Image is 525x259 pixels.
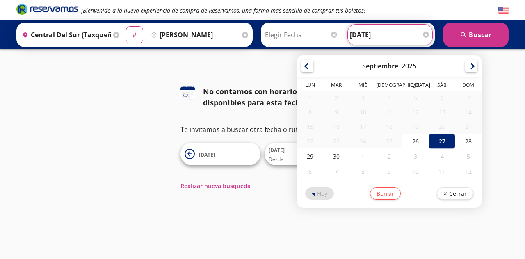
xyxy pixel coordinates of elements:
[350,164,376,179] div: 08-Oct-25
[297,119,323,134] div: 15-Sep-25
[376,119,402,134] div: 18-Sep-25
[455,82,482,91] th: Domingo
[324,149,350,164] div: 30-Sep-25
[403,105,429,119] div: 12-Sep-25
[443,23,509,47] button: Buscar
[324,164,350,179] div: 07-Oct-25
[350,134,376,148] div: 24-Sep-25
[297,91,323,105] div: 01-Sep-25
[429,119,455,134] div: 20-Sep-25
[297,149,323,164] div: 29-Sep-25
[180,143,260,165] button: [DATE]
[429,105,455,119] div: 13-Sep-25
[370,187,401,200] button: Borrar
[376,149,402,164] div: 02-Oct-25
[403,91,429,105] div: 05-Sep-25
[429,164,455,179] div: 11-Oct-25
[455,134,482,149] div: 28-Sep-25
[324,134,350,148] div: 23-Sep-25
[455,149,482,164] div: 05-Oct-25
[350,149,376,164] div: 01-Oct-25
[265,143,345,165] button: [DATE]Desde:$285MXN
[324,119,350,134] div: 16-Sep-25
[376,82,402,91] th: Jueves
[350,91,376,105] div: 03-Sep-25
[297,164,323,179] div: 06-Oct-25
[16,3,78,18] a: Brand Logo
[297,134,323,148] div: 22-Sep-25
[403,134,429,149] div: 26-Sep-25
[403,82,429,91] th: Viernes
[180,182,251,190] button: Realizar nueva búsqueda
[324,82,350,91] th: Martes
[437,187,473,200] button: Cerrar
[455,119,482,134] div: 21-Sep-25
[350,105,376,119] div: 10-Sep-25
[498,5,509,16] button: English
[403,119,429,134] div: 19-Sep-25
[350,119,376,134] div: 17-Sep-25
[203,86,345,108] div: No contamos con horarios disponibles para esta fecha
[403,149,429,164] div: 03-Oct-25
[148,25,240,45] input: Buscar Destino
[297,82,323,91] th: Lunes
[324,105,350,119] div: 09-Sep-25
[297,105,323,119] div: 08-Sep-25
[429,134,455,149] div: 27-Sep-25
[376,91,402,105] div: 04-Sep-25
[429,149,455,164] div: 04-Oct-25
[81,7,365,14] em: ¡Bienvenido a la nueva experiencia de compra de Reservamos, una forma más sencilla de comprar tus...
[402,61,416,70] div: 2025
[376,164,402,179] div: 09-Oct-25
[269,156,285,163] span: Desde:
[362,61,398,70] div: Septiembre
[455,105,482,119] div: 14-Sep-25
[455,164,482,179] div: 12-Oct-25
[350,25,430,45] input: Opcional
[19,25,111,45] input: Buscar Origen
[16,3,78,15] i: Brand Logo
[305,187,334,200] button: Hoy
[403,164,429,179] div: 10-Oct-25
[376,134,402,148] div: 25-Sep-25
[429,91,455,105] div: 06-Sep-25
[199,151,215,158] span: [DATE]
[180,125,345,134] p: Te invitamos a buscar otra fecha o ruta
[269,147,285,154] span: [DATE]
[324,91,350,105] div: 02-Sep-25
[429,82,455,91] th: Sábado
[350,82,376,91] th: Miércoles
[455,91,482,105] div: 07-Sep-25
[376,105,402,119] div: 11-Sep-25
[265,25,338,45] input: Elegir Fecha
